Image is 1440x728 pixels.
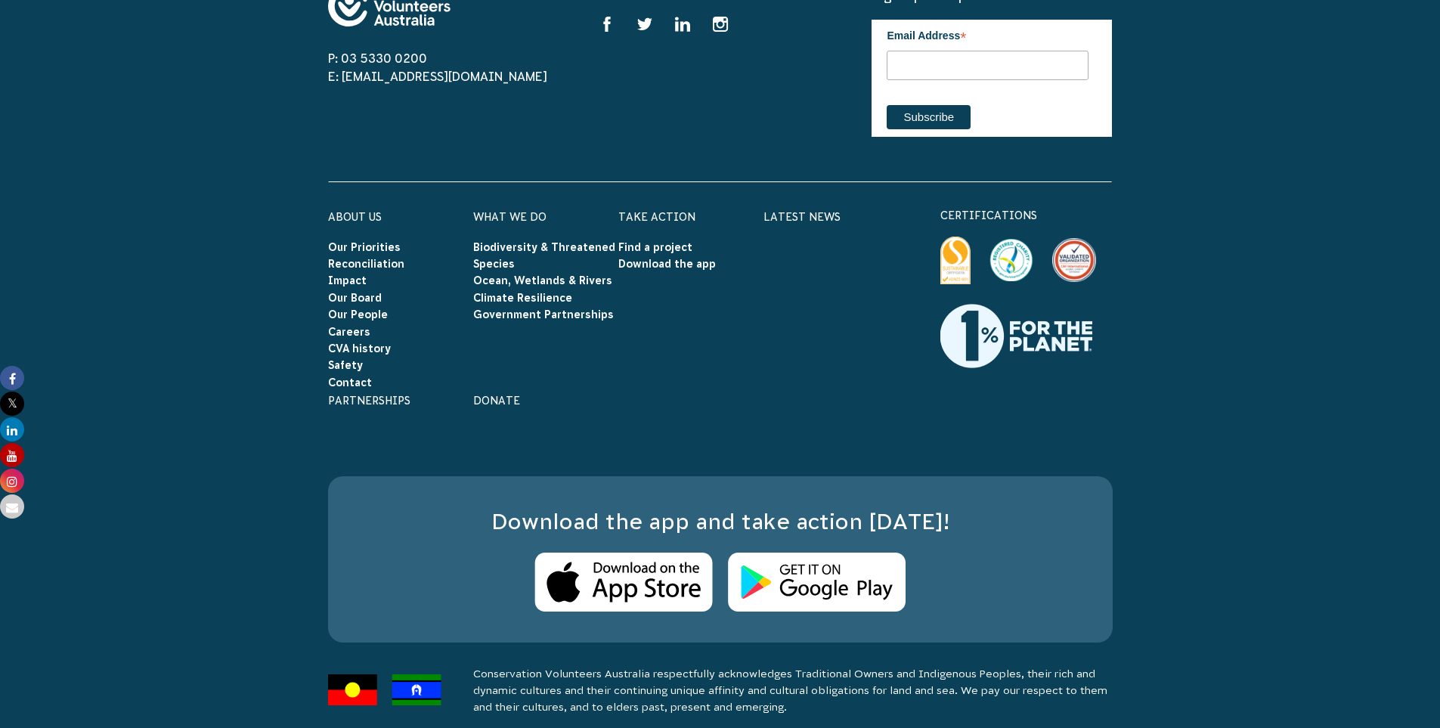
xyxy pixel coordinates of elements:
[473,211,547,223] a: What We Do
[328,674,441,705] img: Flags
[328,359,363,371] a: Safety
[328,274,367,287] a: Impact
[473,274,612,287] a: Ocean, Wetlands & Rivers
[887,105,971,129] input: Subscribe
[328,326,370,338] a: Careers
[618,211,695,223] a: Take Action
[618,241,692,253] a: Find a project
[473,665,1113,715] p: Conservation Volunteers Australia respectfully acknowledges Traditional Owners and Indigenous Peo...
[328,241,401,253] a: Our Priorities
[328,376,372,389] a: Contact
[473,292,572,304] a: Climate Resilience
[328,308,388,321] a: Our People
[473,241,615,270] a: Biodiversity & Threatened Species
[328,258,404,270] a: Reconciliation
[328,211,382,223] a: About Us
[940,206,1113,225] p: certifications
[887,20,1089,48] label: Email Address
[328,70,547,83] a: E: [EMAIL_ADDRESS][DOMAIN_NAME]
[763,211,841,223] a: Latest News
[328,395,410,407] a: Partnerships
[473,395,520,407] a: Donate
[618,258,716,270] a: Download the app
[534,553,713,612] img: Apple Store Logo
[328,292,382,304] a: Our Board
[328,342,391,355] a: CVA history
[473,308,614,321] a: Government Partnerships
[328,51,427,65] a: P: 03 5330 0200
[728,553,906,612] img: Android Store Logo
[358,507,1082,537] h3: Download the app and take action [DATE]!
